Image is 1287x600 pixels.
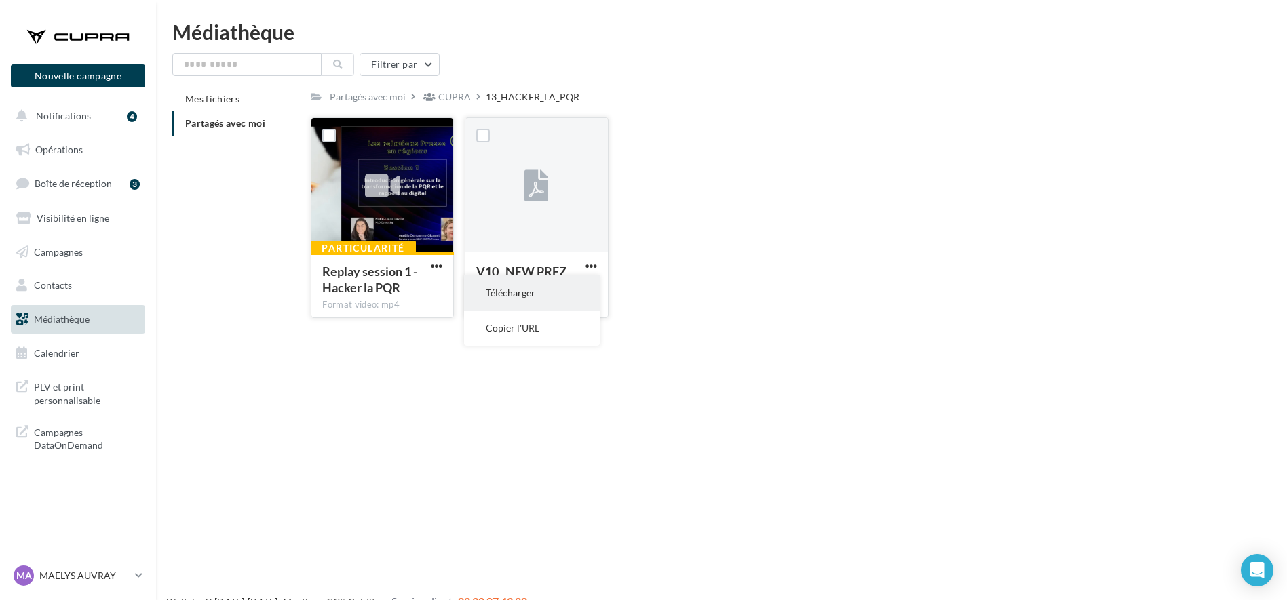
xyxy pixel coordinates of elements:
[8,238,148,266] a: Campagnes
[34,313,90,325] span: Médiathèque
[464,311,600,346] button: Copier l'URL
[438,90,471,104] div: CUPRA
[35,144,83,155] span: Opérations
[311,241,415,256] div: Particularité
[330,90,406,104] div: Partagés avec moi
[360,53,440,76] button: Filtrer par
[8,136,148,164] a: Opérations
[34,423,140,452] span: Campagnes DataOnDemand
[16,569,32,582] span: MA
[8,372,148,412] a: PLV et print personnalisable
[8,305,148,334] a: Médiathèque
[8,102,142,130] button: Notifications 4
[172,22,1271,42] div: Médiathèque
[34,279,72,291] span: Contacts
[8,418,148,458] a: Campagnes DataOnDemand
[11,563,145,588] a: MA MAELYS AUVRAY
[34,245,83,257] span: Campagnes
[130,179,140,190] div: 3
[36,110,91,121] span: Notifications
[37,212,109,224] span: Visibilité en ligne
[476,264,579,295] span: V10_ NEW PREZ DEF PQR Session 1 250925_ DEF partage (1)
[185,93,239,104] span: Mes fichiers
[464,275,600,311] button: Télécharger
[185,117,265,129] span: Partagés avec moi
[35,178,112,189] span: Boîte de réception
[8,204,148,233] a: Visibilité en ligne
[39,569,130,582] p: MAELYS AUVRAY
[8,339,148,367] a: Calendrier
[127,111,137,122] div: 4
[1241,554,1273,586] div: Open Intercom Messenger
[322,264,417,295] span: Replay session 1 - Hacker la PQR
[486,90,579,104] div: 13_HACKER_LA_PQR
[11,64,145,87] button: Nouvelle campagne
[34,378,140,407] span: PLV et print personnalisable
[8,271,148,300] a: Contacts
[322,299,442,311] div: Format video: mp4
[8,169,148,198] a: Boîte de réception3
[34,347,79,359] span: Calendrier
